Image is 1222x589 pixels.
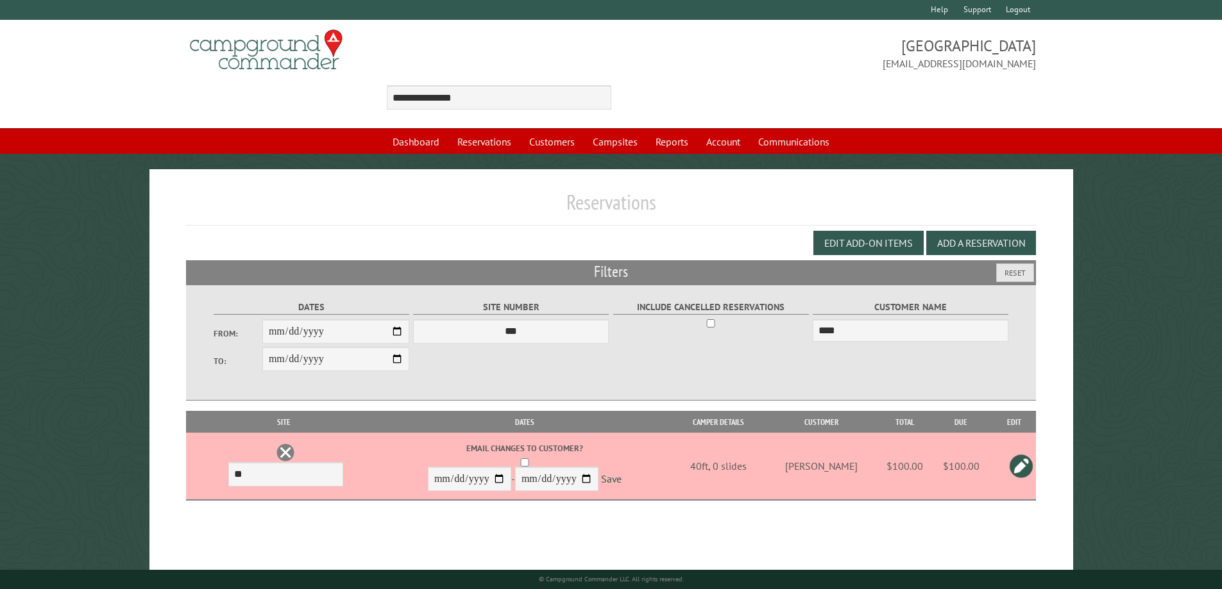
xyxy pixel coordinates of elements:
[378,442,672,454] label: Email changes to customer?
[522,129,582,154] a: Customers
[611,35,1037,71] span: [GEOGRAPHIC_DATA] [EMAIL_ADDRESS][DOMAIN_NAME]
[930,411,991,433] th: Due
[601,473,622,486] a: Save
[214,355,262,367] label: To:
[879,433,930,500] td: $100.00
[764,411,879,433] th: Customer
[376,411,673,433] th: Dates
[385,129,447,154] a: Dashboard
[214,300,409,315] label: Dates
[813,231,924,255] button: Edit Add-on Items
[996,263,1034,282] button: Reset
[186,260,1037,285] h2: Filters
[926,231,1036,255] button: Add a Reservation
[613,300,809,315] label: Include Cancelled Reservations
[764,433,879,500] td: [PERSON_NAME]
[186,190,1037,225] h1: Reservations
[276,443,295,462] a: Delete this reservation
[214,328,262,340] label: From:
[450,129,519,154] a: Reservations
[699,129,748,154] a: Account
[585,129,645,154] a: Campsites
[992,411,1037,433] th: Edit
[186,25,346,75] img: Campground Commander
[539,575,684,583] small: © Campground Commander LLC. All rights reserved.
[378,442,672,494] div: -
[673,411,764,433] th: Camper Details
[673,433,764,500] td: 40ft, 0 slides
[413,300,609,315] label: Site Number
[648,129,696,154] a: Reports
[879,411,930,433] th: Total
[930,433,991,500] td: $100.00
[192,411,377,433] th: Site
[751,129,837,154] a: Communications
[813,300,1008,315] label: Customer Name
